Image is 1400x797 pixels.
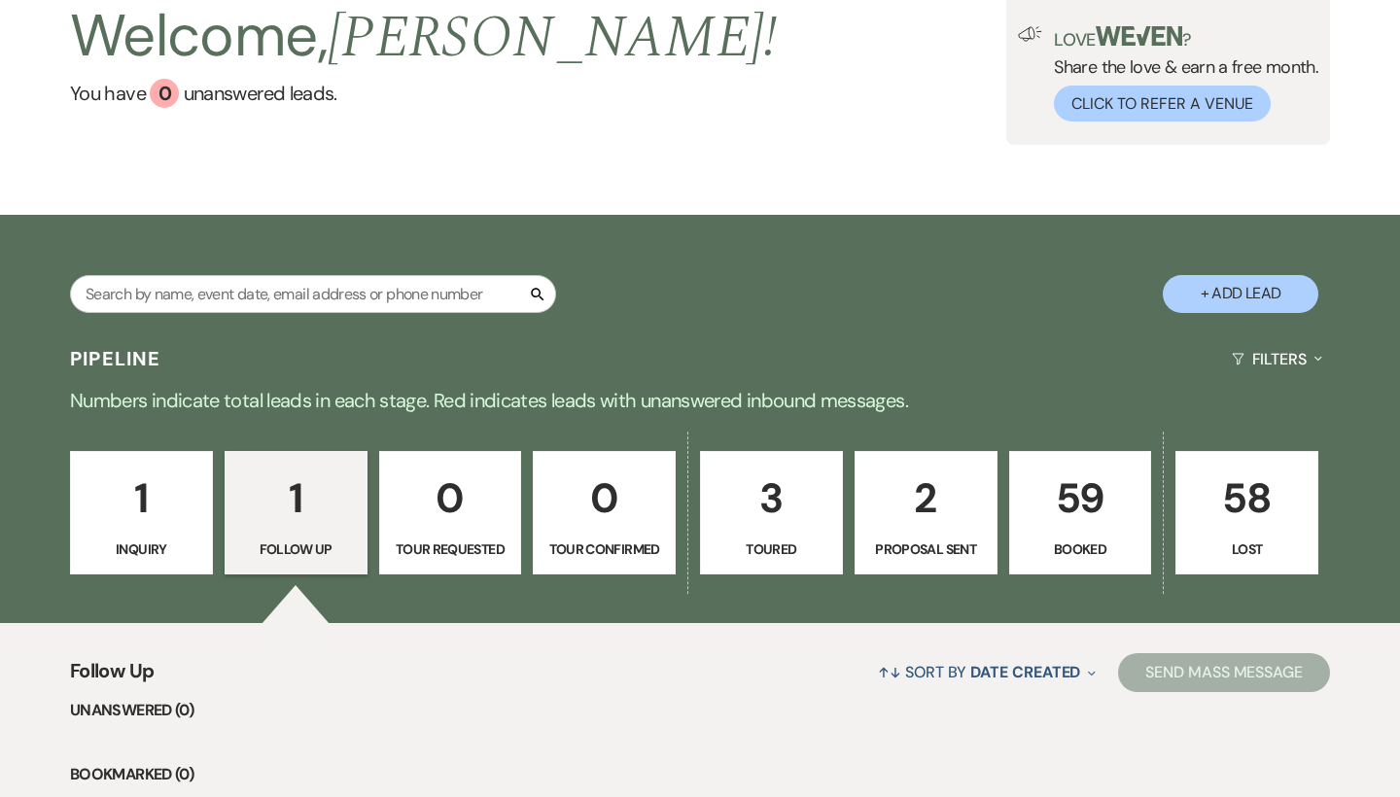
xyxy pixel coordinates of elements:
a: 0Tour Requested [379,451,522,575]
p: 58 [1188,466,1306,531]
button: + Add Lead [1163,275,1318,313]
span: Follow Up [70,656,154,698]
p: Booked [1022,538,1139,560]
a: 1Inquiry [70,451,213,575]
a: You have 0 unanswered leads. [70,79,777,108]
a: 58Lost [1175,451,1318,575]
p: Love ? [1054,26,1318,49]
div: Share the love & earn a free month. [1042,26,1318,121]
p: Tour Confirmed [545,538,663,560]
p: 1 [237,466,355,531]
img: loud-speaker-illustration.svg [1018,26,1042,42]
p: 0 [392,466,509,531]
a: 59Booked [1009,451,1152,575]
p: Inquiry [83,538,200,560]
a: 0Tour Confirmed [533,451,676,575]
a: 2Proposal Sent [855,451,997,575]
p: Proposal Sent [867,538,985,560]
p: 1 [83,466,200,531]
button: Click to Refer a Venue [1054,86,1271,121]
a: 3Toured [700,451,843,575]
li: Unanswered (0) [70,698,1330,723]
p: 2 [867,466,985,531]
h3: Pipeline [70,345,161,372]
p: Lost [1188,538,1306,560]
a: 1Follow Up [225,451,367,575]
input: Search by name, event date, email address or phone number [70,275,556,313]
button: Sort By Date Created [870,646,1103,698]
button: Send Mass Message [1118,653,1330,692]
p: 3 [713,466,830,531]
li: Bookmarked (0) [70,762,1330,787]
p: Tour Requested [392,538,509,560]
p: 59 [1022,466,1139,531]
p: Toured [713,538,830,560]
p: Follow Up [237,538,355,560]
p: 0 [545,466,663,531]
img: weven-logo-green.svg [1096,26,1182,46]
div: 0 [150,79,179,108]
span: Date Created [970,662,1080,682]
span: ↑↓ [878,662,901,682]
button: Filters [1224,333,1330,385]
